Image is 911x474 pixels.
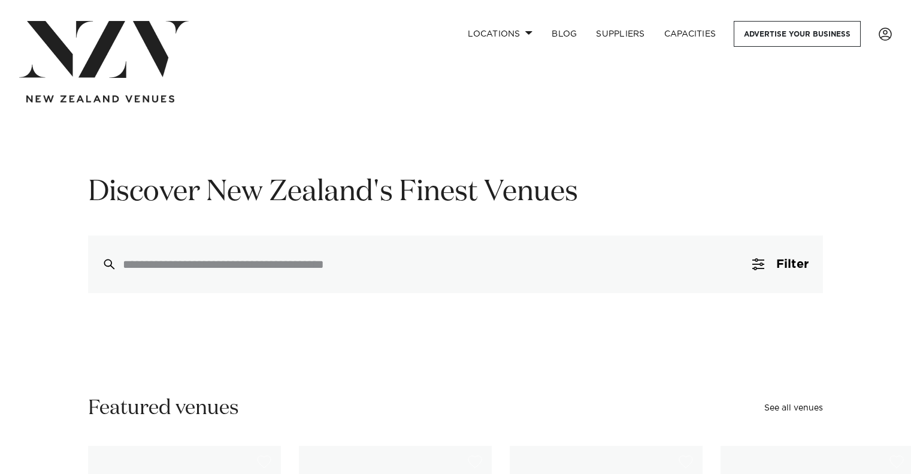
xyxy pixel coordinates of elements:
[586,21,654,47] a: SUPPLIERS
[734,21,861,47] a: Advertise your business
[19,21,189,78] img: nzv-logo.png
[764,404,823,412] a: See all venues
[776,258,809,270] span: Filter
[542,21,586,47] a: BLOG
[88,174,823,212] h1: Discover New Zealand's Finest Venues
[738,236,823,293] button: Filter
[26,95,174,103] img: new-zealand-venues-text.png
[458,21,542,47] a: Locations
[655,21,726,47] a: Capacities
[88,395,239,422] h2: Featured venues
